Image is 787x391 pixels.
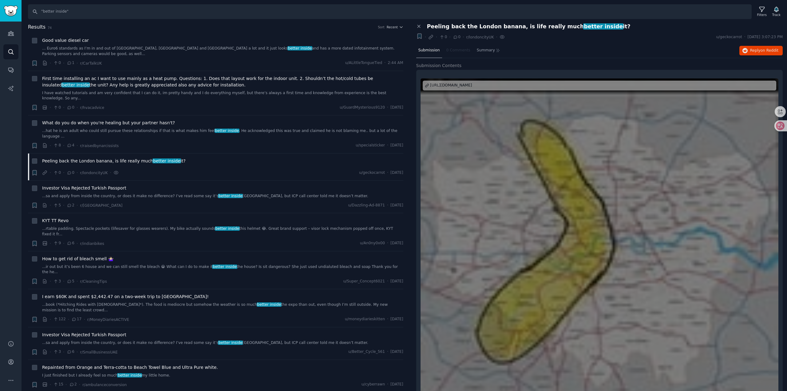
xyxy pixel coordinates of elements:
span: u/cyberrawn [362,382,385,387]
input: Search Keyword [28,4,752,19]
span: r/londoncityUK [80,171,108,175]
span: · [63,202,64,209]
span: · [63,60,64,66]
span: better inside [215,129,239,133]
span: Peeling back the London banana, is life really much it? [427,23,631,30]
span: r/londoncityUK [466,35,494,39]
span: · [77,278,78,285]
span: r/CleaningTips [80,279,107,284]
span: better inside [257,302,282,307]
span: I earn $60K and spent $2,442.47 on a two-week trip to [GEOGRAPHIC_DATA]! [42,293,209,300]
a: ...sa and apply from inside the country, or does it make no difference? I’ve read some say it’sbe... [42,340,403,346]
span: better inside [218,341,243,345]
span: u/GuardMysterious9120 [340,105,385,110]
img: GummySearch logo [4,6,18,16]
span: · [387,105,388,110]
span: 1 [67,60,74,66]
span: · [65,381,67,388]
span: better inside [218,194,243,198]
span: [DATE] [390,317,403,322]
span: on Reddit [761,48,778,53]
span: · [50,202,51,209]
span: 8 [53,143,61,148]
span: 122 [53,317,66,322]
span: · [387,317,388,322]
span: Reply [750,48,778,54]
span: · [50,170,51,176]
div: Sort [378,25,385,29]
span: Peeling back the London banana, is life really much it? [42,158,186,164]
button: Replyon Reddit [739,46,783,56]
span: · [387,241,388,246]
span: · [77,104,78,111]
span: · [387,382,388,387]
span: better inside [215,226,240,231]
a: Good value diesel car [42,37,89,44]
span: 5 [53,203,61,208]
span: · [77,60,78,66]
span: · [63,278,64,285]
span: 2 [69,382,77,387]
span: · [387,143,388,148]
span: · [50,349,51,355]
span: r/indianbikes [80,241,104,246]
span: · [63,142,64,149]
span: · [449,34,450,40]
span: better inside [287,46,312,50]
span: 2:44 AM [388,60,403,66]
span: better inside [117,373,142,377]
span: · [84,316,85,323]
a: ...hat he is an adult who could still pursue these relationships if that is what makes him feelbe... [42,128,403,139]
span: u/Dazzling-Ad-8871 [348,203,385,208]
span: [DATE] [390,349,403,355]
span: better inside [61,82,90,87]
div: Filters [757,13,767,17]
span: Investor Visa Rejected Turkish Passport [42,332,126,338]
span: · [63,170,64,176]
span: Submission Contents [416,62,462,69]
span: · [744,34,745,40]
span: [DATE] [390,143,403,148]
span: · [50,142,51,149]
span: · [425,34,426,40]
a: KYT TT Revo [42,217,69,224]
span: · [63,240,64,247]
span: 15 [53,382,63,387]
span: 0 [53,60,61,66]
span: better inside [583,23,623,30]
span: better inside [212,265,237,269]
span: · [77,142,78,149]
button: Recent [387,25,403,29]
span: 0 [439,34,447,40]
a: ... Euro6 standards as I’m in and out of [GEOGRAPHIC_DATA], [GEOGRAPHIC_DATA] and [GEOGRAPHIC_DAT... [42,46,403,57]
span: r/hvacadvice [80,106,104,110]
span: r/[GEOGRAPHIC_DATA] [80,203,122,208]
span: · [387,279,388,284]
span: · [77,349,78,355]
span: · [77,240,78,247]
span: Submission [418,48,440,53]
span: · [68,316,69,323]
span: u/An0ny0x00 [360,241,385,246]
span: r/MoneyDiariesACTIVE [87,317,129,322]
span: 17 [71,317,81,322]
a: ...sa and apply from inside the country, or does it make no difference? I’ve read some say it’sbe... [42,194,403,199]
span: Recent [387,25,398,29]
span: u/Super_Concept6021 [343,279,385,284]
span: r/raisedbynarcissists [80,144,119,148]
span: [DATE] [390,382,403,387]
span: [DATE] 3:07:23 PM [748,34,783,40]
a: What do you do when you're healing but your partner hasn't? [42,120,175,126]
span: · [463,34,464,40]
span: · [79,381,80,388]
span: · [63,104,64,111]
span: 6 [67,349,74,355]
a: How to get rid of bleach smell 🤷🏻‍♀️ [42,256,113,262]
a: Repainted from Orange and Terra-cotta to Beach Towel Blue and Ultra Pure white. [42,364,218,371]
span: · [387,349,388,355]
a: ...rtable padding. Spectacle pockets (lifesaver for glasses wearers). My bike actually soundsbett... [42,226,403,237]
span: · [387,170,388,176]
